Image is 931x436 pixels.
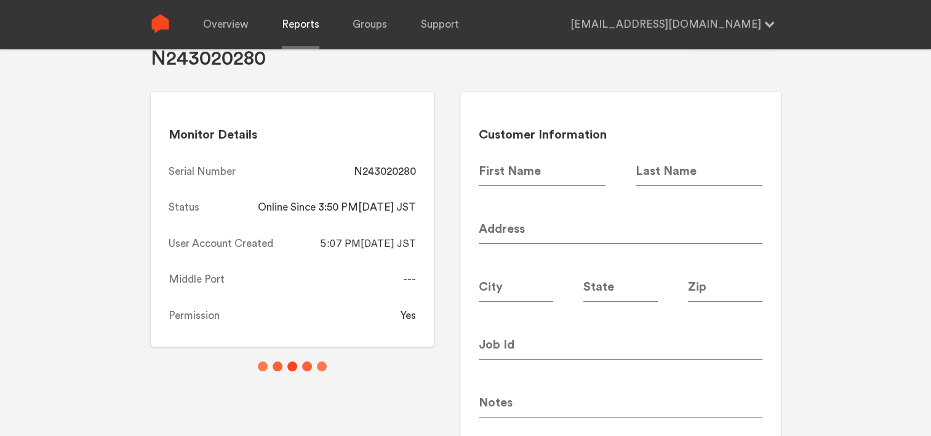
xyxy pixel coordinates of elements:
div: Status [169,200,199,215]
div: Middle Port [169,272,225,287]
div: N243020280 [354,164,416,179]
div: --- [403,272,416,287]
span: 5:07 PM[DATE] JST [321,237,416,249]
div: Serial Number [169,164,236,179]
div: Permission [169,309,220,323]
img: Sense Logo [151,14,170,33]
div: Yes [401,309,416,323]
div: User Account Created [169,236,273,251]
div: Online Since 3:50 PM[DATE] JST [258,200,416,215]
h1: N243020280 [151,46,266,71]
h2: Customer Information [479,127,762,143]
h2: Monitor Details [169,127,415,143]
